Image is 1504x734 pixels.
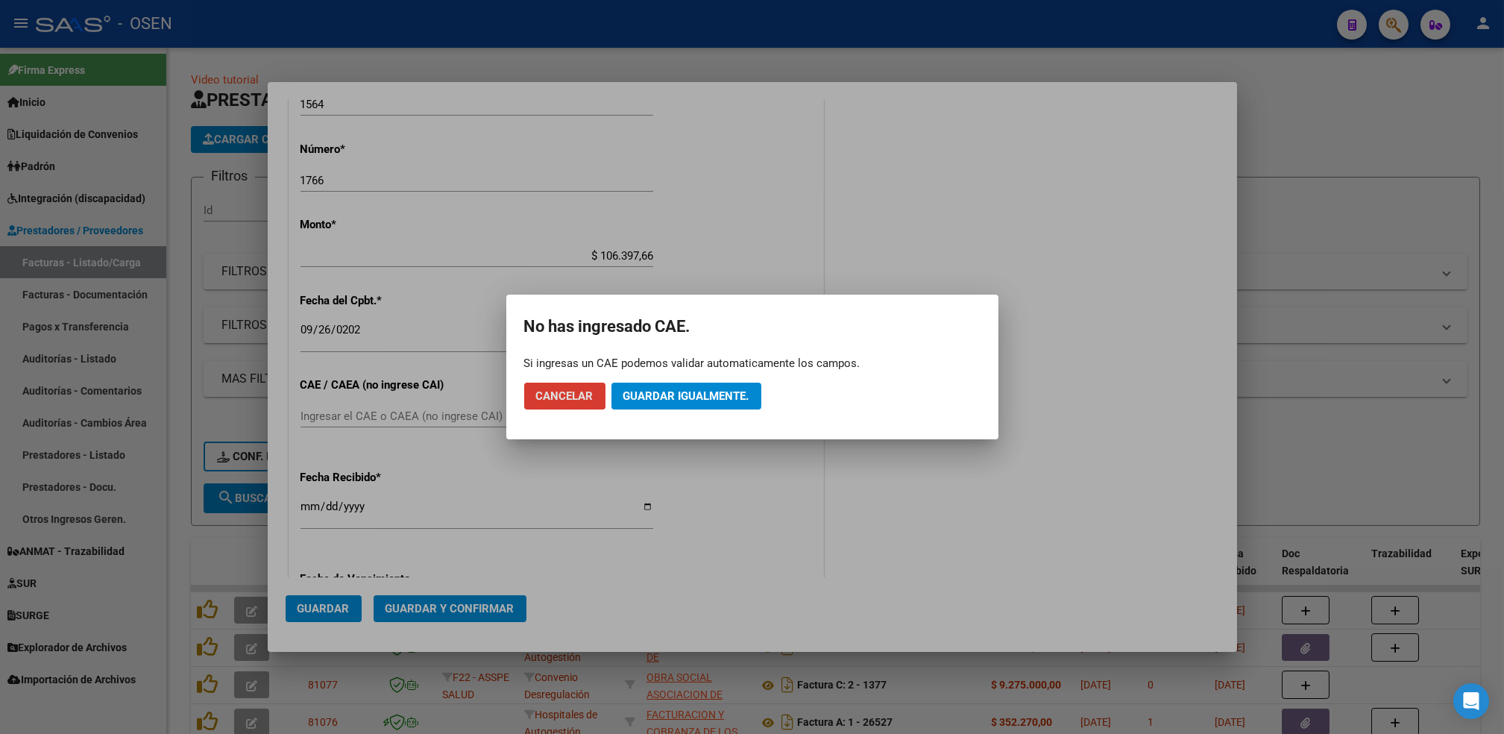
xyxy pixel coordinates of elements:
h2: No has ingresado CAE. [524,313,981,341]
button: Guardar igualmente. [611,383,761,410]
div: Open Intercom Messenger [1453,683,1489,719]
span: Guardar igualmente. [623,389,749,403]
span: Cancelar [536,389,594,403]
button: Cancelar [524,383,605,410]
div: Si ingresas un CAE podemos validar automaticamente los campos. [524,356,981,371]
